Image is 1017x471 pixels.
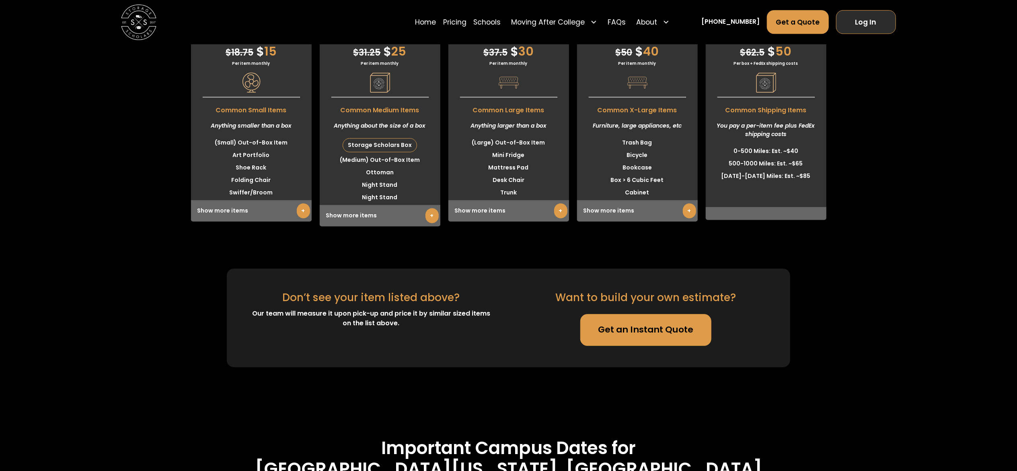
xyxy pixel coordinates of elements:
img: Pricing Category Icon [756,72,776,93]
a: [PHONE_NUMBER] [701,17,760,27]
a: Log In [836,10,896,34]
a: Get a Quote [767,10,829,34]
a: + [425,208,439,223]
a: + [554,203,567,218]
h3: Important Campus Dates for [191,438,825,459]
span: Common Shipping Items [706,101,826,115]
div: Show more items [448,200,569,221]
span: $ [353,46,359,59]
div: Show more items [191,200,312,221]
li: Trash Bag [577,136,698,149]
li: Trunk [448,186,569,199]
a: + [297,203,310,218]
div: 30 [448,38,569,60]
span: $ [384,43,392,60]
span: $ [616,46,621,59]
div: Anything larger than a box [448,115,569,136]
div: Anything smaller than a box [191,115,312,136]
div: Show more items [320,205,440,226]
div: Want to build your own estimate? [555,289,736,305]
span: $ [226,46,231,59]
div: About [637,17,657,27]
span: Common Large Items [448,101,569,115]
a: Home [415,10,436,34]
div: 40 [577,38,698,60]
span: 50 [616,46,633,59]
li: (Large) Out-of-Box Item [448,136,569,149]
div: Moving After College [512,17,585,27]
li: Mattress Pad [448,161,569,174]
span: Common X-Large Items [577,101,698,115]
span: 37.5 [483,46,507,59]
div: Furniture, large appliances, etc [577,115,698,136]
div: 25 [320,38,440,60]
a: Pricing [443,10,466,34]
span: 31.25 [353,46,381,59]
div: Per box + FedEx shipping costs [706,60,826,66]
li: 500-1000 Miles: Est. ~$65 [706,157,826,170]
div: 15 [191,38,312,60]
a: Get an Instant Quote [580,314,712,346]
span: $ [483,46,489,59]
li: Bicycle [577,149,698,161]
img: Pricing Category Icon [241,72,261,93]
li: Desk Chair [448,174,569,186]
li: Shoe Rack [191,161,312,174]
span: 18.75 [226,46,253,59]
div: Don’t see your item listed above? [283,289,460,305]
li: 0-500 Miles: Est. ~$40 [706,145,826,157]
li: Mini Fridge [448,149,569,161]
span: $ [740,46,746,59]
a: + [683,203,696,218]
img: Pricing Category Icon [370,72,390,93]
div: Storage Scholars Box [343,138,417,152]
div: Moving After College [508,10,601,34]
a: FAQs [608,10,626,34]
div: Anything about the size of a box [320,115,440,136]
div: 50 [706,38,826,60]
li: Bookcase [577,161,698,174]
span: $ [768,43,776,60]
li: Night Stand [320,191,440,204]
span: Common Medium Items [320,101,440,115]
div: Per item monthly [577,60,698,66]
li: Box > 6 Cubic Feet [577,174,698,186]
div: You pay a per-item fee plus FedEx shipping costs [706,115,826,145]
div: Per item monthly [320,60,440,66]
span: $ [510,43,518,60]
div: Our team will measure it upon pick-up and price it by similar sized items on the list above. [248,309,495,328]
li: Night Stand [320,179,440,191]
img: Storage Scholars main logo [121,4,156,40]
span: $ [256,43,264,60]
li: Art Portfolio [191,149,312,161]
a: Schools [473,10,501,34]
img: Pricing Category Icon [627,72,647,93]
div: About [633,10,673,34]
img: Pricing Category Icon [499,72,519,93]
li: Cabinet [577,186,698,199]
span: $ [635,43,643,60]
span: Common Small Items [191,101,312,115]
li: Swiffer/Broom [191,186,312,199]
div: Per item monthly [448,60,569,66]
li: (Medium) Out-of-Box Item [320,154,440,166]
div: Per item monthly [191,60,312,66]
li: (Small) Out-of-Box Item [191,136,312,149]
li: Folding Chair [191,174,312,186]
span: 62.5 [740,46,765,59]
li: Ottoman [320,166,440,179]
li: [DATE]-[DATE] Miles: Est. ~$85 [706,170,826,182]
div: Show more items [577,200,698,221]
